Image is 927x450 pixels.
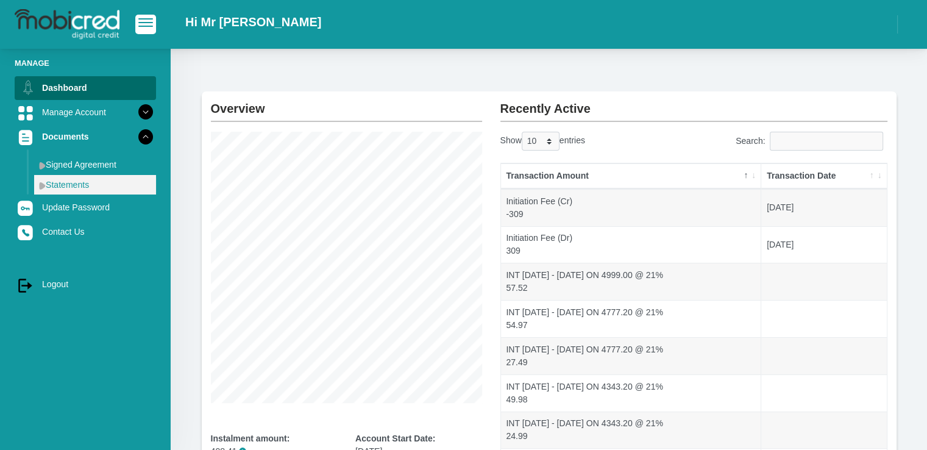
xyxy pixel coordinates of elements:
[501,226,762,263] td: Initiation Fee (Dr) 309
[15,196,156,219] a: Update Password
[501,189,762,226] td: Initiation Fee (Cr) -309
[501,263,762,300] td: INT [DATE] - [DATE] ON 4999.00 @ 21% 57.52
[34,155,156,174] a: Signed Agreement
[761,226,886,263] td: [DATE]
[15,220,156,243] a: Contact Us
[501,163,762,189] th: Transaction Amount: activate to sort column descending
[501,300,762,337] td: INT [DATE] - [DATE] ON 4777.20 @ 21% 54.97
[355,434,435,443] b: Account Start Date:
[15,9,119,40] img: logo-mobicred.svg
[15,57,156,69] li: Manage
[211,91,482,116] h2: Overview
[211,434,290,443] b: Instalment amount:
[185,15,321,29] h2: Hi Mr [PERSON_NAME]
[501,337,762,374] td: INT [DATE] - [DATE] ON 4777.20 @ 21% 27.49
[770,132,883,151] input: Search:
[39,182,46,190] img: menu arrow
[15,125,156,148] a: Documents
[761,189,886,226] td: [DATE]
[522,132,559,151] select: Showentries
[501,412,762,449] td: INT [DATE] - [DATE] ON 4343.20 @ 21% 24.99
[736,132,887,151] label: Search:
[15,101,156,124] a: Manage Account
[500,91,887,116] h2: Recently Active
[39,162,46,170] img: menu arrow
[501,374,762,412] td: INT [DATE] - [DATE] ON 4343.20 @ 21% 49.98
[500,132,585,151] label: Show entries
[15,76,156,99] a: Dashboard
[34,175,156,195] a: Statements
[761,163,886,189] th: Transaction Date: activate to sort column ascending
[15,273,156,296] a: Logout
